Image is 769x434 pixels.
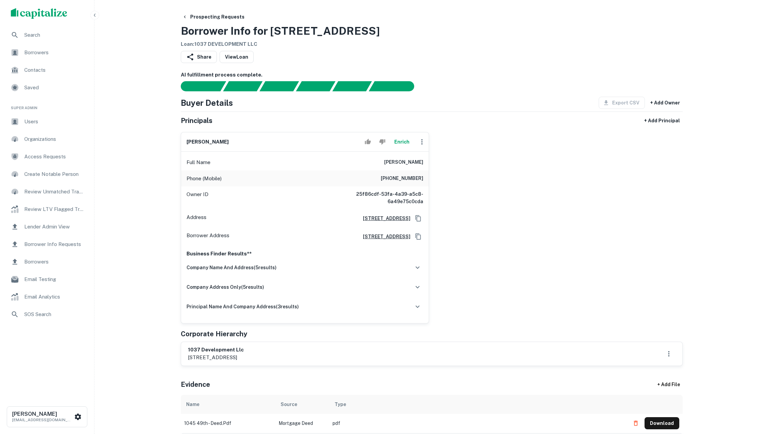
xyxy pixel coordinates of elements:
a: Organizations [5,131,89,147]
div: scrollable content [181,395,683,433]
p: Phone (Mobile) [187,175,222,183]
div: Your request is received and processing... [223,81,262,91]
p: [EMAIL_ADDRESS][DOMAIN_NAME] [12,417,73,423]
span: Borrowers [24,258,85,266]
a: Review Unmatched Transactions [5,184,89,200]
h6: Loan : 1037 DEVELOPMENT LLC [181,40,380,48]
p: Owner ID [187,190,208,205]
a: ViewLoan [220,51,254,63]
p: Address [187,213,206,223]
p: Full Name [187,158,210,166]
a: [STREET_ADDRESS] [358,215,410,222]
th: Source [275,395,329,414]
span: Email Testing [24,275,85,283]
h6: company name and address ( 5 results) [187,264,277,271]
a: Create Notable Person [5,166,89,182]
button: [PERSON_NAME][EMAIL_ADDRESS][DOMAIN_NAME] [7,406,87,427]
span: Organizations [24,135,85,143]
button: + Add Owner [648,97,683,109]
button: Share [181,51,217,63]
a: Search [5,27,89,43]
h6: [PERSON_NAME] [187,138,229,146]
a: Access Requests [5,149,89,165]
div: AI fulfillment process complete. [369,81,422,91]
button: Delete file [630,418,642,429]
h6: principal name and company address ( 3 results) [187,303,299,310]
a: Email Analytics [5,289,89,305]
a: Lender Admin View [5,219,89,235]
h5: Principals [181,116,212,126]
button: Reject [376,135,388,149]
button: Accept [362,135,374,149]
div: Email Testing [5,271,89,287]
span: Access Requests [24,153,85,161]
th: Type [329,395,626,414]
a: SOS Search [5,306,89,322]
button: Copy Address [413,231,423,242]
span: Saved [24,84,85,92]
a: Users [5,114,89,130]
p: [STREET_ADDRESS] [188,353,244,362]
div: Sending borrower request to AI... [173,81,223,91]
div: Review LTV Flagged Transactions [5,201,89,217]
td: pdf [329,414,626,433]
span: Search [24,31,85,39]
button: + Add Principal [642,115,683,127]
div: Documents found, AI parsing details... [259,81,299,91]
th: Name [181,395,275,414]
h6: [PHONE_NUMBER] [381,175,423,183]
div: Source [281,400,297,408]
h5: Evidence [181,379,210,390]
h6: 1037 development llc [188,346,244,354]
span: Contacts [24,66,85,74]
p: Business Finder Results** [187,250,423,258]
h6: [PERSON_NAME] [12,411,73,417]
a: Borrowers [5,44,89,61]
span: Lender Admin View [24,223,85,231]
div: Principals found, still searching for contact information. This may take time... [332,81,372,91]
h6: AI fulfillment process complete. [181,71,683,79]
span: Email Analytics [24,293,85,301]
a: Contacts [5,62,89,78]
p: Borrower Address [187,231,229,242]
span: Review Unmatched Transactions [24,188,85,196]
li: Super Admin [5,97,89,114]
a: Borrower Info Requests [5,236,89,252]
h5: Corporate Hierarchy [181,329,247,339]
h6: company address only ( 5 results) [187,283,264,291]
span: Review LTV Flagged Transactions [24,205,85,213]
div: Type [335,400,346,408]
iframe: Chat Widget [735,380,769,412]
a: Saved [5,80,89,96]
a: Borrowers [5,254,89,270]
button: Copy Address [413,213,423,223]
a: [STREET_ADDRESS] [358,233,410,240]
div: Name [186,400,199,408]
span: Create Notable Person [24,170,85,178]
button: Enrich [391,135,412,149]
h4: Buyer Details [181,97,233,109]
h6: 25f86cdf-53fa-4a39-a5c8-6a49e75c0cda [342,190,423,205]
td: 1045 49th - deed.pdf [181,414,275,433]
h3: Borrower Info for [STREET_ADDRESS] [181,23,380,39]
img: capitalize-logo.png [11,8,67,19]
span: Users [24,118,85,126]
span: Borrowers [24,49,85,57]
